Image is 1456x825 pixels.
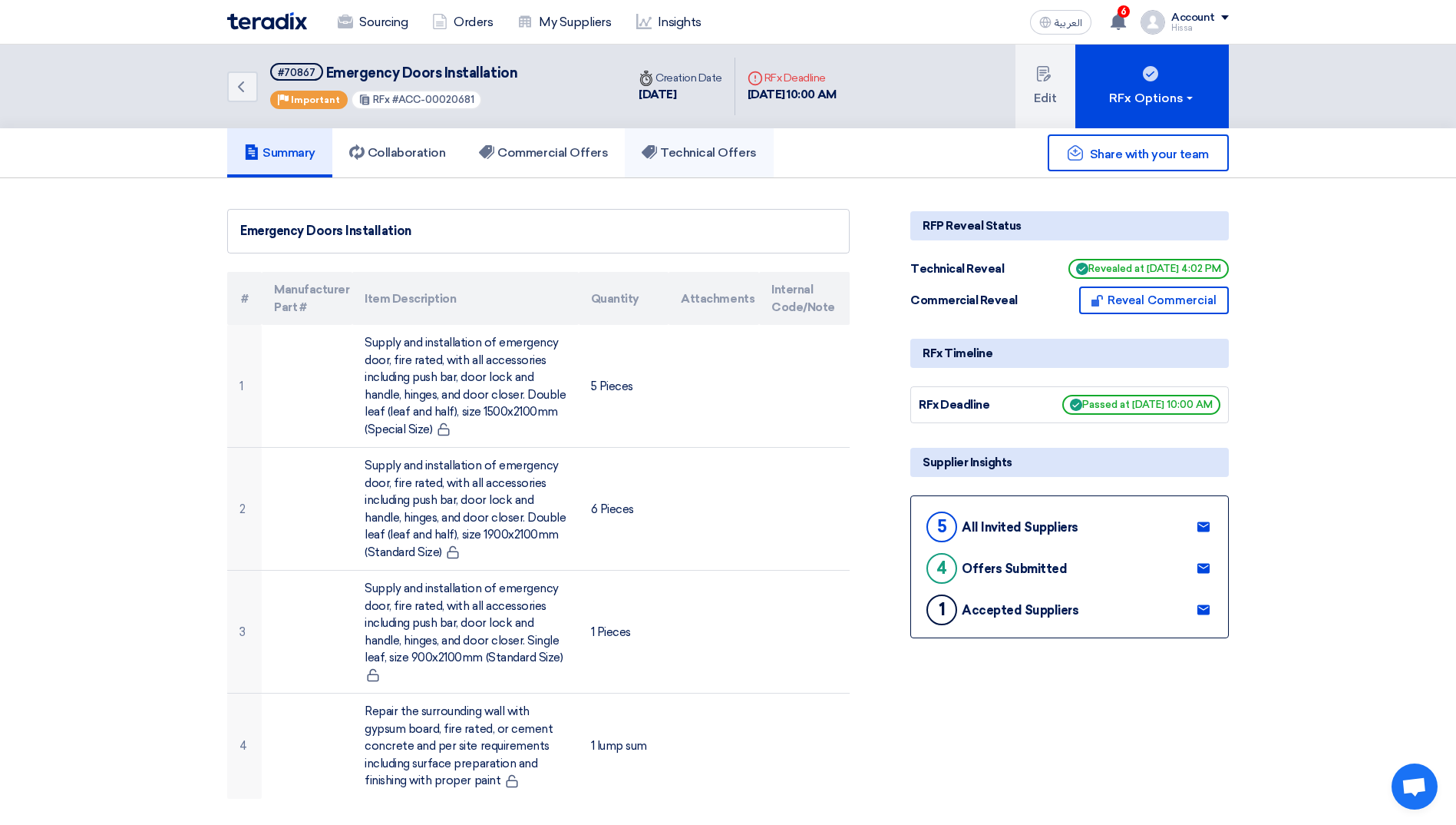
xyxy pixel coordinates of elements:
img: Teradix logo [227,12,307,30]
a: Sourcing [325,5,420,39]
td: 2 [227,448,262,571]
td: 5 Pieces [579,325,669,448]
div: RFx Deadline [748,70,837,86]
button: Reveal Commercial [1079,287,1229,314]
div: Hissa [1171,24,1229,32]
div: Offers Submitted [962,562,1067,576]
td: 4 [227,694,262,799]
a: Orders [420,5,505,39]
h5: Technical Offers [642,145,756,161]
div: Supplier Insights [910,448,1229,477]
td: 6 Pieces [579,448,669,571]
div: [DATE] 10:00 AM [748,86,837,104]
th: Internal Code/Note [759,272,850,325]
div: Technical Reveal [910,260,1025,278]
a: Insights [624,5,714,39]
div: RFx Options [1109,89,1196,108]
div: Emergency Doors Installation [240,222,837,240]
th: # [227,272,262,325]
button: Edit [1015,45,1075,128]
td: Supply and installation of emergency door, fire rated, with all accessories including push bar, d... [352,448,578,571]
div: RFP Reveal Status [910,211,1229,240]
td: Supply and installation of emergency door, fire rated, with all accessories including push bar, d... [352,325,578,448]
td: 3 [227,571,262,694]
span: #ACC-00020681 [392,94,474,105]
td: Supply and installation of emergency door, fire rated, with all accessories including push bar, d... [352,571,578,694]
td: 1 lump sum [579,694,669,799]
div: 4 [926,553,957,584]
h5: Collaboration [349,145,446,161]
a: Collaboration [332,128,463,177]
div: Commercial Reveal [910,292,1025,310]
span: Passed at [DATE] 10:00 AM [1062,395,1220,415]
h5: Summary [244,145,315,161]
div: Open chat [1392,764,1438,810]
span: العربية [1055,18,1082,28]
div: Accepted Suppliers [962,603,1078,618]
button: العربية [1030,10,1091,35]
th: Manufacturer Part # [262,272,352,325]
div: All Invited Suppliers [962,520,1078,535]
a: Commercial Offers [462,128,625,177]
span: Emergency Doors Installation [326,65,518,81]
div: RFx Deadline [919,396,1034,414]
th: Quantity [579,272,669,325]
div: [DATE] [639,86,722,104]
span: 6 [1118,5,1130,18]
th: Item Description [352,272,578,325]
span: Revealed at [DATE] 4:02 PM [1068,259,1229,279]
div: #70867 [278,68,315,78]
a: My Suppliers [505,5,623,39]
h5: Emergency Doors Installation [270,63,517,82]
td: 1 [227,325,262,448]
a: Summary [227,128,332,177]
a: Technical Offers [625,128,773,177]
button: RFx Options [1075,45,1229,128]
div: 1 [926,595,957,625]
h5: Commercial Offers [479,145,608,161]
img: profile_test.png [1141,10,1165,35]
span: RFx [373,94,390,105]
th: Attachments [669,272,759,325]
div: Creation Date [639,70,722,86]
span: Share with your team [1090,147,1209,161]
td: Repair the surrounding wall with gypsum board, fire rated, or cement concrete and per site requir... [352,694,578,799]
div: Account [1171,12,1215,25]
div: 5 [926,512,957,542]
span: Important [291,94,340,105]
td: 1 Pieces [579,571,669,694]
div: RFx Timeline [910,339,1229,368]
